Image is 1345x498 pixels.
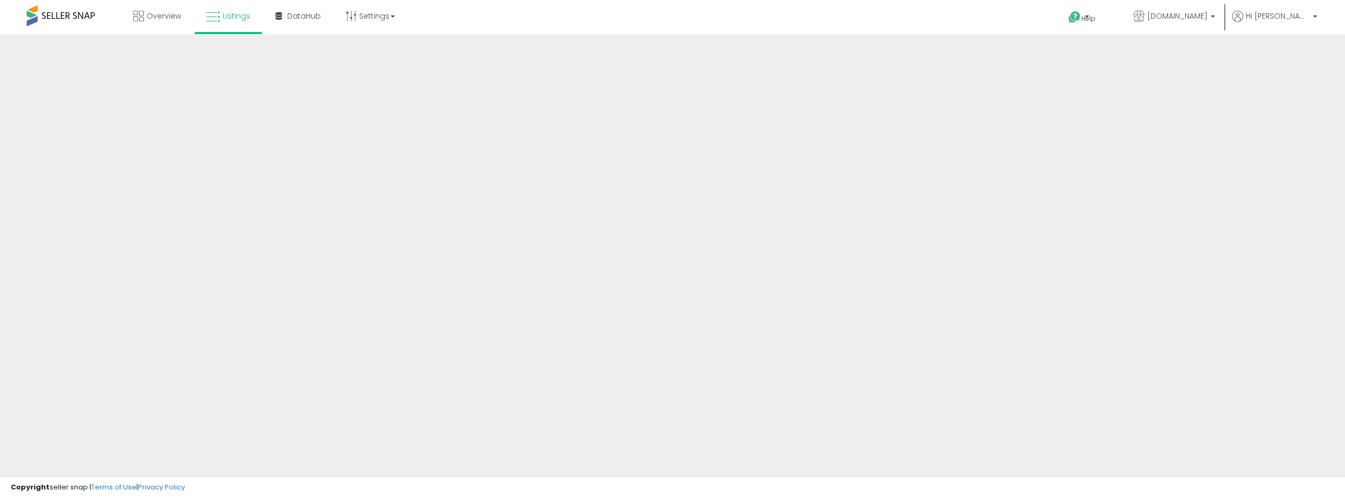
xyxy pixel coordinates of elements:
[1147,11,1208,21] span: [DOMAIN_NAME]
[223,11,250,21] span: Listings
[1068,11,1081,24] i: Get Help
[1060,3,1116,35] a: Help
[147,11,181,21] span: Overview
[1232,11,1317,35] a: Hi [PERSON_NAME]
[1081,14,1096,23] span: Help
[287,11,321,21] span: DataHub
[1246,11,1310,21] span: Hi [PERSON_NAME]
